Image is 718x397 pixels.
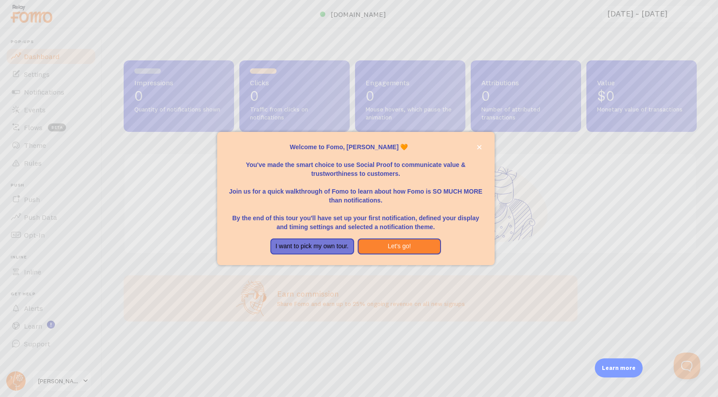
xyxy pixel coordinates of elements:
[475,143,484,152] button: close,
[595,358,643,377] div: Learn more
[228,178,484,205] p: Join us for a quick walkthrough of Fomo to learn about how Fomo is SO MUCH MORE than notifications.
[358,238,441,254] button: Let's go!
[217,132,495,265] div: Welcome to Fomo, JUNJIE LI 🧡You&amp;#39;ve made the smart choice to use Social Proof to communica...
[602,364,636,372] p: Learn more
[228,151,484,178] p: You've made the smart choice to use Social Proof to communicate value & trustworthiness to custom...
[270,238,354,254] button: I want to pick my own tour.
[228,143,484,151] p: Welcome to Fomo, [PERSON_NAME] 🧡
[228,205,484,231] p: By the end of this tour you'll have set up your first notification, defined your display and timi...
